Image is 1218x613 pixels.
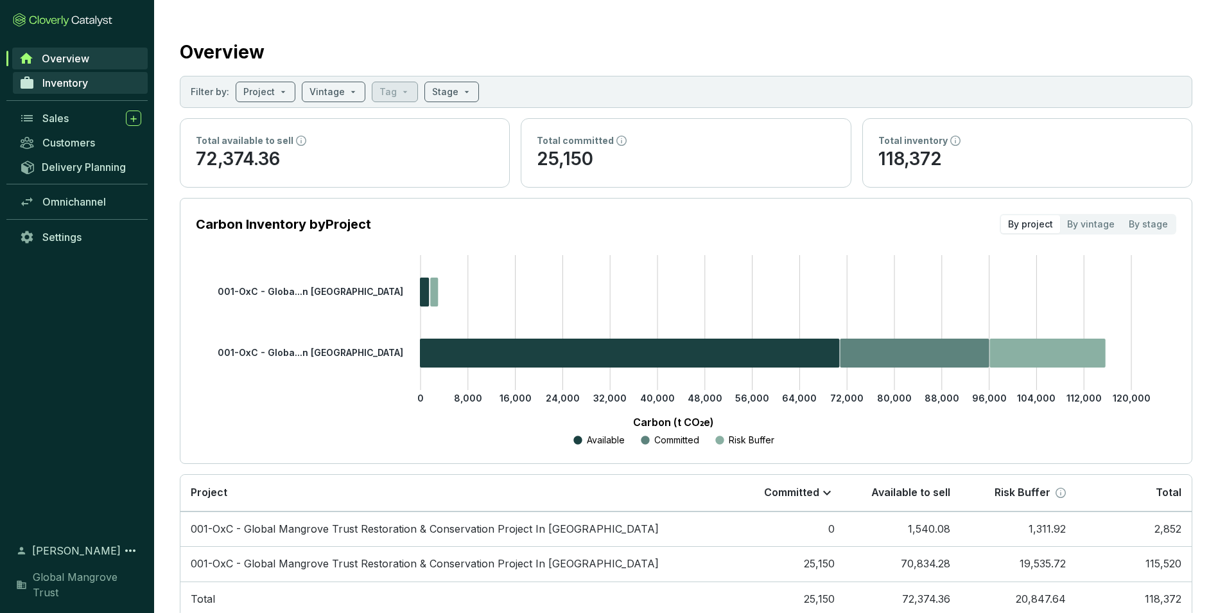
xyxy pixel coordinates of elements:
[729,434,774,447] p: Risk Buffer
[13,226,148,248] a: Settings
[877,393,912,404] tspan: 80,000
[537,147,835,172] p: 25,150
[215,414,1131,430] p: Carbon (t CO₂e)
[1060,215,1122,233] div: By vintage
[972,393,1007,404] tspan: 96,000
[32,543,121,558] span: [PERSON_NAME]
[961,546,1076,582] td: 19,535.72
[995,486,1050,500] p: Risk Buffer
[1066,393,1102,404] tspan: 112,000
[13,132,148,154] a: Customers
[1076,511,1192,547] td: 2,852
[42,76,88,89] span: Inventory
[42,52,89,65] span: Overview
[196,215,371,233] p: Carbon Inventory by Project
[13,156,148,177] a: Delivery Planning
[878,147,1176,172] p: 118,372
[42,161,126,173] span: Delivery Planning
[42,112,69,125] span: Sales
[417,393,424,404] tspan: 0
[180,546,729,582] td: 001-OxC - Global Mangrove Trust Restoration & Conservation Project In North Sumatra
[379,85,397,98] p: Tag
[587,434,625,447] p: Available
[13,107,148,129] a: Sales
[191,85,229,98] p: Filter by:
[654,434,699,447] p: Committed
[196,134,293,147] p: Total available to sell
[13,191,148,213] a: Omnichannel
[537,134,614,147] p: Total committed
[546,393,580,404] tspan: 24,000
[845,511,961,547] td: 1,540.08
[1076,475,1192,511] th: Total
[218,286,403,297] tspan: 001-OxC - Globa...n [GEOGRAPHIC_DATA]
[1113,393,1151,404] tspan: 120,000
[454,393,482,404] tspan: 8,000
[593,393,627,404] tspan: 32,000
[1001,215,1060,233] div: By project
[688,393,722,404] tspan: 48,000
[180,475,729,511] th: Project
[42,136,95,149] span: Customers
[735,393,769,404] tspan: 56,000
[42,231,82,244] span: Settings
[500,393,532,404] tspan: 16,000
[845,475,961,511] th: Available to sell
[1122,215,1175,233] div: By stage
[180,511,729,547] td: 001-OxC - Global Mangrove Trust Restoration & Conservation Project In North Sumatra
[925,393,959,404] tspan: 88,000
[196,147,494,172] p: 72,374.36
[961,511,1076,547] td: 1,311.92
[180,39,265,66] h2: Overview
[640,393,675,404] tspan: 40,000
[845,546,961,582] td: 70,834.28
[33,569,141,600] span: Global Mangrove Trust
[729,546,845,582] td: 25,150
[830,393,864,404] tspan: 72,000
[764,486,819,500] p: Committed
[782,393,817,404] tspan: 64,000
[729,511,845,547] td: 0
[12,48,148,69] a: Overview
[1076,546,1192,582] td: 115,520
[878,134,948,147] p: Total inventory
[1017,393,1056,404] tspan: 104,000
[218,347,403,358] tspan: 001-OxC - Globa...n [GEOGRAPHIC_DATA]
[13,72,148,94] a: Inventory
[42,195,106,208] span: Omnichannel
[1000,214,1176,235] div: segmented control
